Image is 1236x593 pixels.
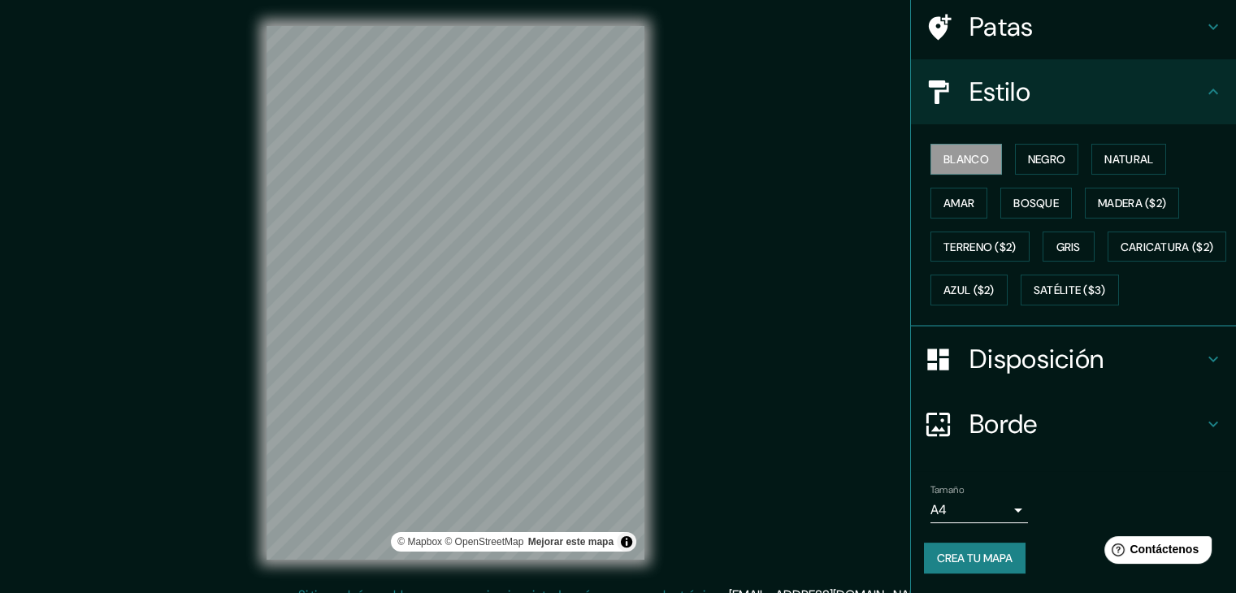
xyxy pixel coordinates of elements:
[924,543,1026,574] button: Crea tu mapa
[911,59,1236,124] div: Estilo
[617,532,636,552] button: Activar o desactivar atribución
[943,152,989,167] font: Blanco
[943,240,1017,254] font: Terreno ($2)
[1021,275,1119,305] button: Satélite ($3)
[969,10,1034,44] font: Patas
[397,536,442,548] a: Mapbox
[1013,196,1059,210] font: Bosque
[1056,240,1081,254] font: Gris
[1034,284,1106,298] font: Satélite ($3)
[1121,240,1214,254] font: Caricatura ($2)
[943,284,995,298] font: Azul ($2)
[969,342,1104,376] font: Disposición
[1091,530,1218,575] iframe: Lanzador de widgets de ayuda
[445,536,523,548] font: © OpenStreetMap
[969,75,1030,109] font: Estilo
[397,536,442,548] font: © Mapbox
[1091,144,1166,175] button: Natural
[930,188,987,219] button: Amar
[930,497,1028,523] div: A4
[1108,232,1227,262] button: Caricatura ($2)
[1104,152,1153,167] font: Natural
[930,501,947,518] font: A4
[930,232,1030,262] button: Terreno ($2)
[1098,196,1166,210] font: Madera ($2)
[911,327,1236,392] div: Disposición
[1000,188,1072,219] button: Bosque
[930,483,964,496] font: Tamaño
[528,536,614,548] font: Mejorar este mapa
[1085,188,1179,219] button: Madera ($2)
[1043,232,1095,262] button: Gris
[1015,144,1079,175] button: Negro
[930,275,1008,305] button: Azul ($2)
[930,144,1002,175] button: Blanco
[969,407,1038,441] font: Borde
[445,536,523,548] a: Mapa de OpenStreet
[943,196,974,210] font: Amar
[911,392,1236,457] div: Borde
[267,26,644,560] canvas: Mapa
[528,536,614,548] a: Comentarios sobre el mapa
[1028,152,1066,167] font: Negro
[937,551,1013,565] font: Crea tu mapa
